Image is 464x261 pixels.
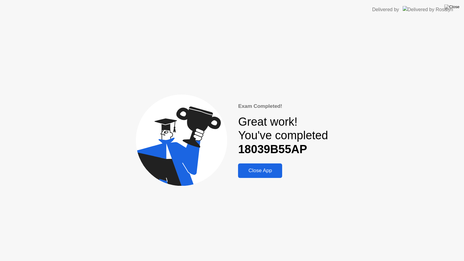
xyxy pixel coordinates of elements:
[238,102,328,110] div: Exam Completed!
[238,163,282,178] button: Close App
[238,115,328,156] div: Great work! You've completed
[372,6,399,13] div: Delivered by
[238,143,307,156] b: 18039B55AP
[403,6,453,13] img: Delivered by Rosalyn
[240,168,280,174] div: Close App
[444,5,459,9] img: Close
